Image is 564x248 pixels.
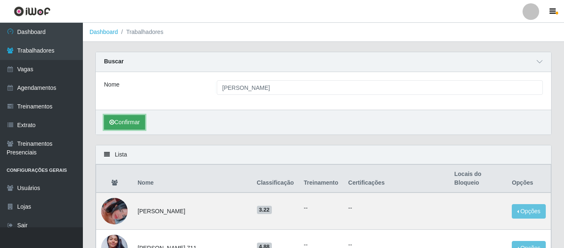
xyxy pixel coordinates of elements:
[512,204,546,219] button: Opções
[348,204,444,212] p: --
[304,204,338,212] ul: --
[133,165,252,193] th: Nome
[449,165,507,193] th: Locais do Bloqueio
[96,145,551,164] div: Lista
[343,165,449,193] th: Certificações
[507,165,551,193] th: Opções
[104,115,145,130] button: Confirmar
[217,80,543,95] input: Digite o Nome...
[101,188,128,235] img: 1662126306430.jpeg
[118,28,164,36] li: Trabalhadores
[14,6,51,17] img: CoreUI Logo
[299,165,343,193] th: Treinamento
[257,206,272,214] span: 3.22
[252,165,299,193] th: Classificação
[90,29,118,35] a: Dashboard
[133,193,252,230] td: [PERSON_NAME]
[83,23,564,42] nav: breadcrumb
[104,80,119,89] label: Nome
[104,58,123,65] strong: Buscar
